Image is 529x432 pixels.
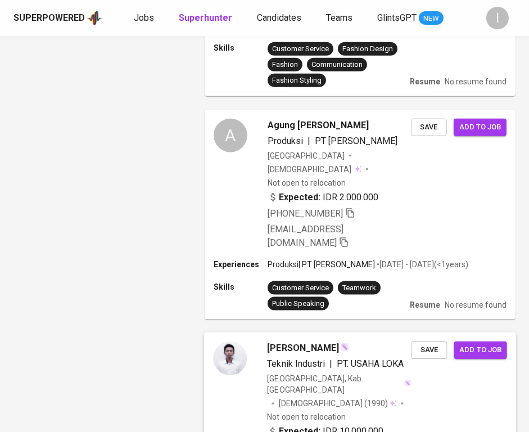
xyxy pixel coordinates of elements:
[268,341,339,355] span: [PERSON_NAME]
[342,283,376,294] div: Teamwork
[179,11,234,25] a: Superhunter
[214,119,247,152] div: A
[213,341,247,375] img: 38eb51a13d257acc487a1604640b0e75.jpg
[445,299,507,310] p: No resume found
[268,150,345,161] div: [GEOGRAPHIC_DATA]
[326,12,352,23] span: Teams
[279,398,397,409] div: (1990)
[311,60,363,70] div: Communication
[268,224,343,248] span: [EMAIL_ADDRESS][DOMAIN_NAME]
[87,10,102,26] img: app logo
[342,44,393,55] div: Fashion Design
[454,119,507,136] button: Add to job
[315,136,397,146] span: PT [PERSON_NAME]
[13,12,85,25] div: Superpowered
[329,357,332,371] span: |
[417,344,441,357] span: Save
[268,164,353,175] span: [DEMOGRAPHIC_DATA]
[326,11,355,25] a: Teams
[404,380,411,387] img: magic_wand.svg
[257,11,304,25] a: Candidates
[272,75,322,86] div: Fashion Styling
[268,358,325,369] span: Teknik Industri
[257,12,301,23] span: Candidates
[268,373,412,396] div: [GEOGRAPHIC_DATA], Kab. [GEOGRAPHIC_DATA]
[205,110,516,319] a: AAgung [PERSON_NAME]Produksi|PT [PERSON_NAME][GEOGRAPHIC_DATA][DEMOGRAPHIC_DATA] Not open to relo...
[134,11,156,25] a: Jobs
[419,13,444,24] span: NEW
[454,341,507,359] button: Add to job
[340,343,349,352] img: magic_wand.svg
[411,341,447,359] button: Save
[268,177,346,188] p: Not open to relocation
[377,12,417,23] span: GlintsGPT
[272,283,329,294] div: Customer Service
[308,134,310,148] span: |
[214,42,268,53] p: Skills
[279,398,364,409] span: [DEMOGRAPHIC_DATA]
[268,412,346,423] p: Not open to relocation
[13,10,102,26] a: Superpoweredapp logo
[268,191,378,204] div: IDR 2.000.000
[410,76,440,87] p: Resume
[417,121,441,134] span: Save
[268,259,375,270] p: Produksi | PT [PERSON_NAME]
[460,344,501,357] span: Add to job
[459,121,501,134] span: Add to job
[272,60,298,70] div: Fashion
[411,119,447,136] button: Save
[279,191,320,204] b: Expected:
[214,259,268,270] p: Experiences
[179,12,232,23] b: Superhunter
[337,358,404,369] span: PT. USAHA LOKA
[375,259,468,270] p: • [DATE] - [DATE] ( <1 years )
[445,76,507,87] p: No resume found
[268,208,343,219] span: [PHONE_NUMBER]
[272,299,324,309] div: Public Speaking
[134,12,154,23] span: Jobs
[486,7,509,29] div: I
[410,299,440,310] p: Resume
[214,281,268,292] p: Skills
[268,136,303,146] span: Produksi
[268,119,369,132] span: Agung [PERSON_NAME]
[377,11,444,25] a: GlintsGPT NEW
[272,44,329,55] div: Customer Service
